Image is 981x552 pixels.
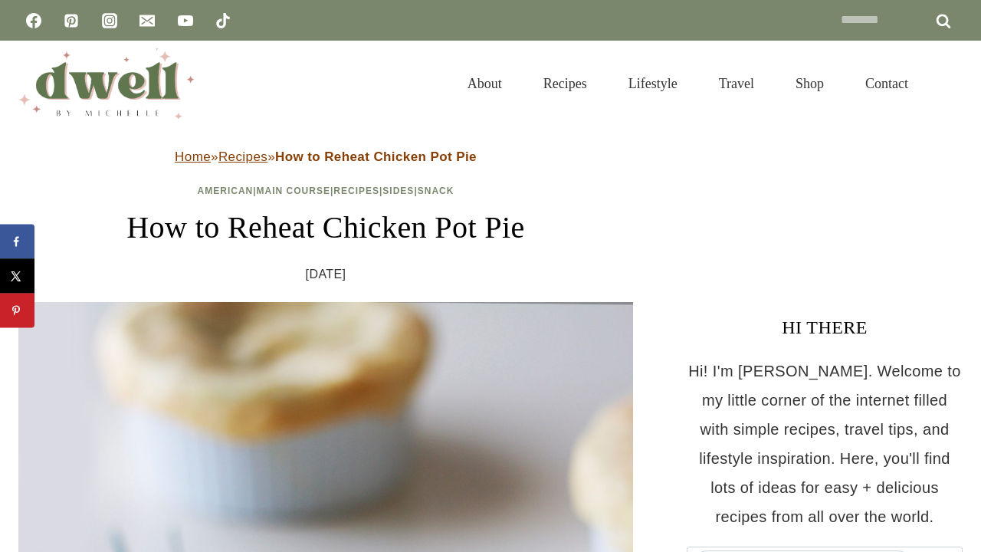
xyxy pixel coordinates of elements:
a: Recipes [523,57,608,110]
span: » » [175,149,477,164]
button: View Search Form [937,71,963,97]
a: Shop [775,57,845,110]
a: Recipes [218,149,267,164]
a: Email [132,5,162,36]
a: Lifestyle [608,57,698,110]
a: American [198,186,254,196]
a: Facebook [18,5,49,36]
span: | | | | [198,186,454,196]
img: DWELL by michelle [18,48,195,119]
nav: Primary Navigation [447,57,929,110]
h1: How to Reheat Chicken Pot Pie [18,205,633,251]
a: Home [175,149,211,164]
a: YouTube [170,5,201,36]
h3: HI THERE [687,314,963,341]
a: Contact [845,57,929,110]
p: Hi! I'm [PERSON_NAME]. Welcome to my little corner of the internet filled with simple recipes, tr... [687,356,963,531]
a: Sides [382,186,414,196]
a: Pinterest [56,5,87,36]
time: [DATE] [306,263,346,286]
a: TikTok [208,5,238,36]
a: Recipes [333,186,379,196]
a: Main Course [257,186,330,196]
a: About [447,57,523,110]
a: Travel [698,57,775,110]
a: Snack [418,186,454,196]
a: Instagram [94,5,125,36]
strong: How to Reheat Chicken Pot Pie [275,149,477,164]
